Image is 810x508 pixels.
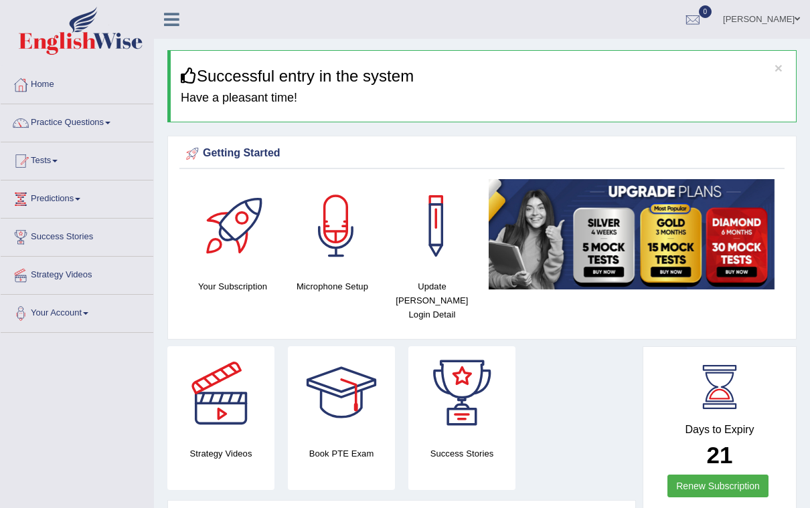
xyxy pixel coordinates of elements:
a: Strategy Videos [1,257,153,290]
h4: Days to Expiry [658,424,781,436]
h4: Update [PERSON_NAME] Login Detail [389,279,475,322]
h4: Success Stories [408,447,515,461]
h4: Strategy Videos [167,447,274,461]
a: Renew Subscription [667,475,768,497]
h3: Successful entry in the system [181,68,786,85]
a: Practice Questions [1,104,153,138]
img: small5.jpg [489,179,775,289]
h4: Microphone Setup [289,279,376,293]
span: 0 [699,5,712,18]
b: 21 [707,442,733,468]
h4: Have a pleasant time! [181,92,786,105]
div: Getting Started [183,144,781,164]
a: Your Account [1,295,153,328]
a: Success Stories [1,219,153,252]
a: Tests [1,142,153,176]
a: Home [1,66,153,100]
h4: Book PTE Exam [288,447,395,461]
a: Predictions [1,180,153,214]
button: × [775,61,783,75]
h4: Your Subscription [189,279,276,293]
